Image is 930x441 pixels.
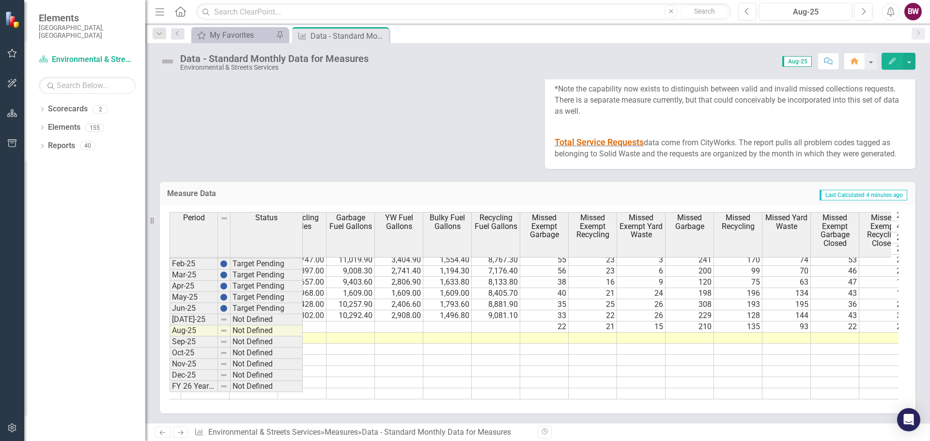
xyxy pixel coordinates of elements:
div: Data - Standard Monthly Data for Measures [310,30,387,42]
td: Aug-25 [170,325,218,336]
span: Missed Exempt Garbage [522,213,566,239]
input: Search ClearPoint... [196,3,731,20]
td: 53 [811,255,859,266]
img: 8DAGhfEEPCf229AAAAAElFTkSuQmCC [220,316,228,323]
p: *Note the capability now exists to distinguish between valid and invalid missed collections reque... [555,82,906,119]
img: 8DAGhfEEPCf229AAAAAElFTkSuQmCC [220,382,228,390]
img: BgCOk07PiH71IgAAAABJRU5ErkJggg== [220,304,228,312]
button: Search [680,5,728,18]
td: 7,176.40 [472,266,520,277]
a: Elements [48,122,80,133]
td: 1,633.80 [423,277,472,288]
a: Scorecards [48,104,88,115]
small: [GEOGRAPHIC_DATA], [GEOGRAPHIC_DATA] [39,24,136,40]
td: Oct-25 [170,348,218,359]
div: 155 [85,123,104,132]
td: 1,496.80 [423,310,472,321]
span: Search [694,7,715,15]
span: Last Calculated 4 minutes ago [820,190,907,200]
span: Recycling Fuel Gallons [474,213,518,230]
td: 120 [666,277,714,288]
td: Nov-25 [170,359,218,370]
td: 43 [811,310,859,321]
div: Open Intercom Messenger [897,408,920,431]
td: 1,194.30 [423,266,472,277]
td: [DATE]-25 [170,314,218,325]
td: 22 [859,255,908,266]
img: BgCOk07PiH71IgAAAABJRU5ErkJggg== [220,260,228,268]
td: Not Defined [231,314,303,325]
td: 128 [714,310,762,321]
td: Mar-25 [170,270,218,281]
td: 11,019.90 [326,255,375,266]
span: Missed Recycling [716,213,760,230]
button: Aug-25 [759,3,852,20]
td: 21 [859,321,908,333]
td: Not Defined [231,370,303,381]
span: Missed Exempt Garbage Closed [813,213,857,247]
td: 47 [811,277,859,288]
td: 1,609.00 [375,288,423,299]
td: 16 [569,277,617,288]
td: Target Pending [231,270,303,281]
td: 200 [666,266,714,277]
img: BgCOk07PiH71IgAAAABJRU5ErkJggg== [220,293,228,301]
td: 55 [520,255,569,266]
td: 6 [617,266,666,277]
td: 195 [762,299,811,310]
td: 27 [859,299,908,310]
td: 1,609.00 [326,288,375,299]
td: 229 [666,310,714,321]
td: 33 [520,310,569,321]
a: Measures [325,427,358,437]
td: 20 [859,266,908,277]
img: BgCOk07PiH71IgAAAABJRU5ErkJggg== [220,271,228,279]
div: » » [194,427,530,438]
td: Not Defined [231,381,303,392]
span: Bulky Fuel Gallons [425,213,469,230]
td: 135 [714,321,762,333]
img: 8DAGhfEEPCf229AAAAAElFTkSuQmCC [220,214,228,222]
td: 2,406.60 [375,299,423,310]
td: 56 [520,266,569,277]
td: 21 [569,288,617,299]
a: Environmental & Streets Services [39,54,136,65]
img: BgCOk07PiH71IgAAAABJRU5ErkJggg== [220,282,228,290]
td: 21 [569,321,617,333]
img: 8DAGhfEEPCf229AAAAAElFTkSuQmCC [220,327,228,335]
div: Environmental & Streets Services [180,64,369,71]
td: Feb-25 [170,259,218,270]
td: Sep-25 [170,336,218,348]
td: 9,403.60 [326,277,375,288]
a: Environmental & Streets Services [208,427,321,437]
span: Missed Garbage [667,213,712,230]
td: 36 [811,299,859,310]
td: 99 [714,266,762,277]
img: 8DAGhfEEPCf229AAAAAElFTkSuQmCC [220,360,228,368]
td: 8,405.70 [472,288,520,299]
td: 10,257.90 [326,299,375,310]
td: 2,741.40 [375,266,423,277]
td: 210 [666,321,714,333]
img: 8DAGhfEEPCf229AAAAAElFTkSuQmCC [220,338,228,346]
span: YW Fuel Gallons [377,213,421,230]
td: 8,881.90 [472,299,520,310]
td: 170 [714,255,762,266]
td: Jun-25 [170,303,218,314]
td: 1,793.60 [423,299,472,310]
td: 144 [762,310,811,321]
td: 193 [714,299,762,310]
td: 134 [762,288,811,299]
span: Elements [39,12,136,24]
td: 2,806.90 [375,277,423,288]
td: 34 [859,310,908,321]
div: Aug-25 [762,6,849,18]
td: 1,609.00 [423,288,472,299]
h3: Measure Data [167,189,431,198]
td: 26 [617,299,666,310]
td: 25 [569,299,617,310]
td: FY 26 Year End [170,381,218,392]
td: 19 [859,277,908,288]
img: 8DAGhfEEPCf229AAAAAElFTkSuQmCC [220,371,228,379]
a: My Favorites [194,29,274,41]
